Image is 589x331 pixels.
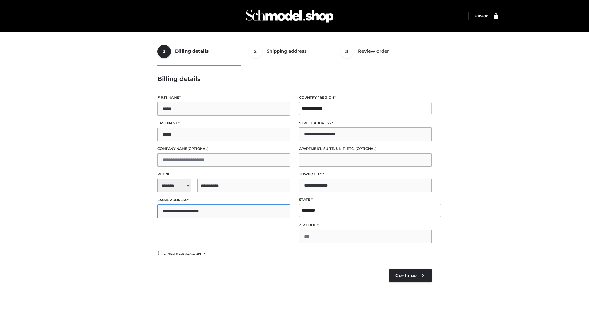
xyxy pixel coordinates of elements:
span: £ [475,14,478,18]
label: First name [157,95,290,101]
label: Email address [157,197,290,203]
input: Create an account? [157,251,163,255]
img: Schmodel Admin 964 [244,4,336,28]
a: Continue [389,269,432,282]
label: Street address [299,120,432,126]
span: (optional) [187,146,209,151]
label: ZIP Code [299,222,432,228]
label: Phone [157,171,290,177]
label: Last name [157,120,290,126]
span: (optional) [356,146,377,151]
label: Apartment, suite, unit, etc. [299,146,432,152]
bdi: 89.00 [475,14,488,18]
span: Continue [395,273,417,278]
a: £89.00 [475,14,488,18]
label: Town / City [299,171,432,177]
span: Create an account? [164,252,205,256]
label: Company name [157,146,290,152]
label: State [299,197,432,203]
label: Country / Region [299,95,432,101]
h3: Billing details [157,75,432,82]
